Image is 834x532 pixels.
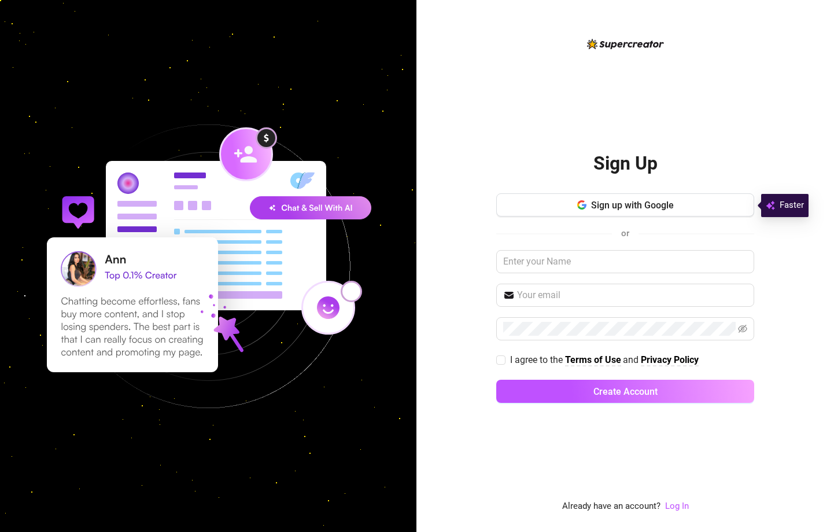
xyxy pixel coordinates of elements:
[621,228,629,239] span: or
[587,39,664,49] img: logo-BBDzfeDw.svg
[496,250,754,273] input: Enter your Name
[641,354,699,365] strong: Privacy Policy
[766,199,775,212] img: svg%3e
[496,193,754,217] button: Sign up with Google
[565,354,621,366] a: Terms of Use
[496,380,754,403] button: Create Account
[510,354,565,365] span: I agree to the
[780,199,804,212] span: Faster
[517,288,747,302] input: Your email
[665,500,689,513] a: Log In
[565,354,621,365] strong: Terms of Use
[591,200,674,211] span: Sign up with Google
[738,324,747,333] span: eye-invisible
[593,386,658,397] span: Create Account
[8,66,408,467] img: signup-background-D0MIrEPF.svg
[641,354,699,366] a: Privacy Policy
[593,152,658,175] h2: Sign Up
[665,501,689,511] a: Log In
[623,354,641,365] span: and
[562,500,660,513] span: Already have an account?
